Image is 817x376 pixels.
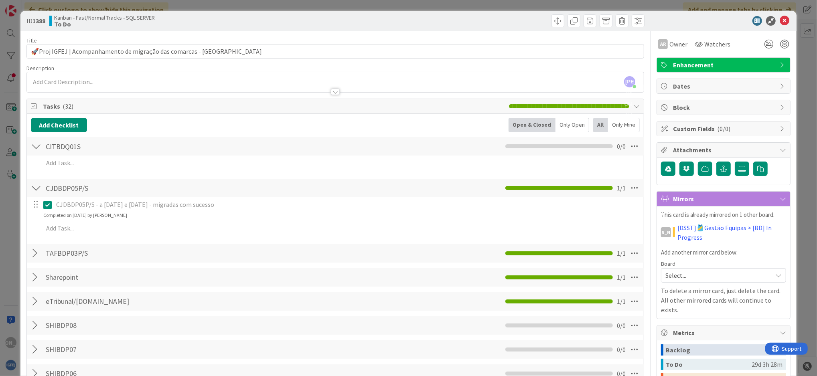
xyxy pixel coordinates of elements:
[661,210,786,220] p: This card is already mirrored on 1 other board.
[666,344,774,356] div: Backlog
[661,261,675,267] span: Board
[63,102,73,110] span: ( 32 )
[617,321,626,330] span: 0 / 0
[43,270,223,285] input: Add Checklist...
[17,1,36,11] span: Support
[669,39,687,49] span: Owner
[43,246,223,261] input: Add Checklist...
[43,181,223,195] input: Add Checklist...
[32,17,45,25] b: 1388
[26,44,644,59] input: type card name here...
[43,294,223,309] input: Add Checklist...
[673,103,776,112] span: Block
[673,328,776,338] span: Metrics
[673,60,776,70] span: Enhancement
[617,249,626,258] span: 1 / 1
[673,194,776,204] span: Mirrors
[617,345,626,354] span: 0 / 0
[658,39,668,49] div: AR
[624,76,635,87] span: [PERSON_NAME]
[56,200,638,209] p: CJDBDP05P/S - a [DATE] e [DATE] - migradas com sucesso
[661,286,786,315] p: To delete a mirror card, just delete the card. All other mirrored cards will continue to exists.
[43,342,223,357] input: Add Checklist...
[677,223,786,242] a: [DSST]🎽Gestão Equipas > [BD] In Progress
[617,297,626,306] span: 1 / 1
[43,139,223,154] input: Add Checklist...
[617,183,626,193] span: 1 / 1
[54,14,155,21] span: Kanban - Fast/Normal Tracks - SQL SERVER
[509,118,555,132] div: Open & Closed
[666,359,752,370] div: To Do
[617,273,626,282] span: 1 / 1
[673,81,776,91] span: Dates
[26,16,45,26] span: ID
[673,145,776,155] span: Attachments
[661,248,786,257] p: Add another mirror card below:
[555,118,589,132] div: Only Open
[673,124,776,133] span: Custom Fields
[43,318,223,333] input: Add Checklist...
[43,212,127,219] div: Completed on [DATE] by [PERSON_NAME]
[31,118,87,132] button: Add Checklist
[26,65,54,72] span: Description
[717,125,730,133] span: ( 0/0 )
[752,359,783,370] div: 29d 3h 28m
[593,118,608,132] div: All
[704,39,730,49] span: Watchers
[665,270,768,281] span: Select...
[617,142,626,151] span: 0 / 0
[54,21,155,27] b: To Do
[661,227,671,237] div: [PERSON_NAME]
[43,101,505,111] span: Tasks
[26,37,37,44] label: Title
[608,118,640,132] div: Only Mine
